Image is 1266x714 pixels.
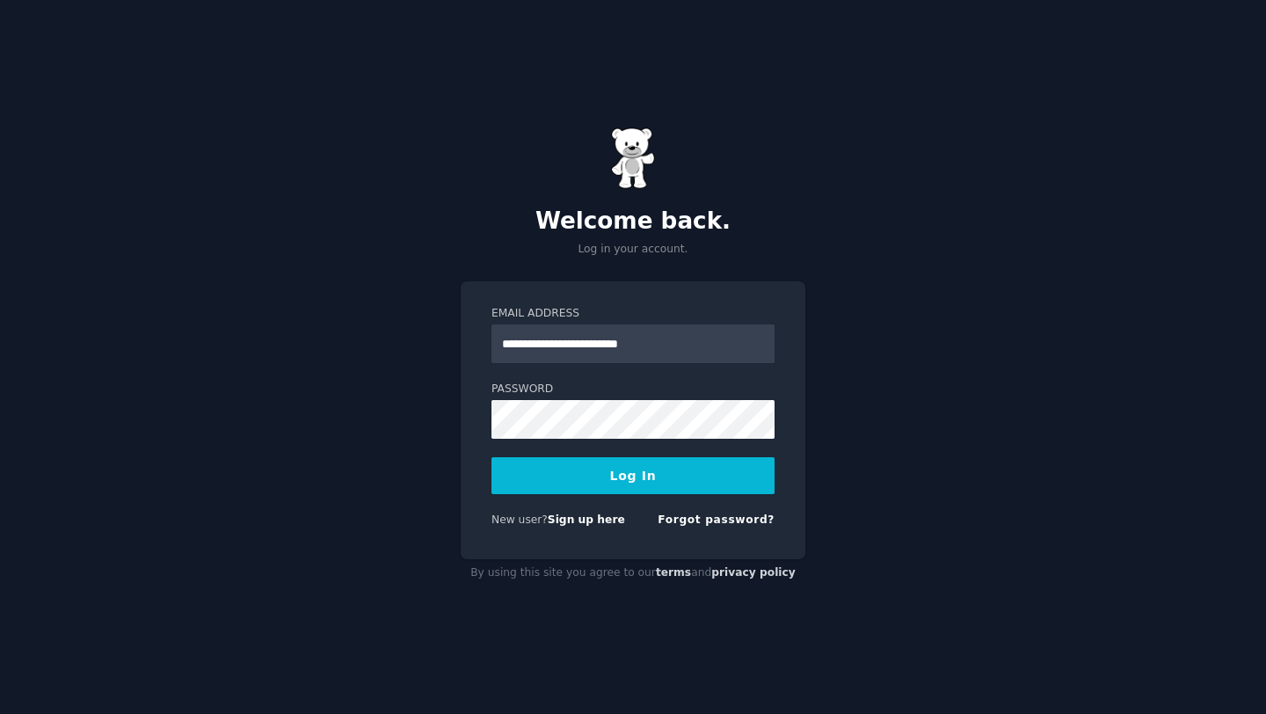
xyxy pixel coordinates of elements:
a: Forgot password? [658,514,775,526]
h2: Welcome back. [461,208,805,236]
img: Gummy Bear [611,127,655,189]
div: By using this site you agree to our and [461,559,805,587]
span: New user? [491,514,548,526]
a: terms [656,566,691,579]
p: Log in your account. [461,242,805,258]
a: privacy policy [711,566,796,579]
label: Email Address [491,306,775,322]
label: Password [491,382,775,397]
button: Log In [491,457,775,494]
a: Sign up here [548,514,625,526]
